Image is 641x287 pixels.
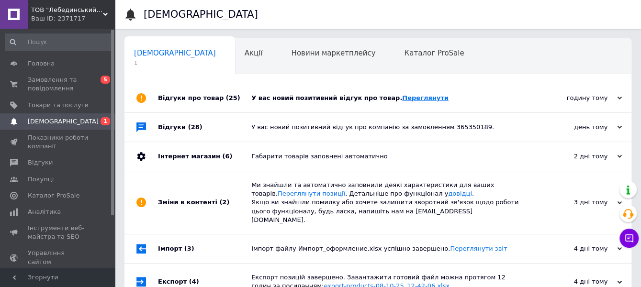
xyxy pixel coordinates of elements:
[31,6,103,14] span: ТОВ "Лебединський нафтомаслозавод"
[101,117,110,125] span: 1
[101,76,110,84] span: 5
[158,142,251,171] div: Інтернет магазин
[404,49,464,57] span: Каталог ProSale
[251,152,526,161] div: Габарити товарів заповнені автоматично
[28,117,99,126] span: [DEMOGRAPHIC_DATA]
[134,59,216,66] span: 1
[158,171,251,234] div: Зміни в контенті
[28,191,79,200] span: Каталог ProSale
[526,198,622,207] div: 3 дні тому
[251,181,526,224] div: Ми знайшли та автоматично заповнили деякі характеристики для ваших товарів. . Детальніше про функ...
[226,94,240,101] span: (25)
[526,277,622,286] div: 4 дні тому
[222,153,232,160] span: (6)
[158,234,251,263] div: Імпорт
[251,123,526,132] div: У вас новий позитивний відгук про компанію за замовленням 365350189.
[526,244,622,253] div: 4 дні тому
[5,33,113,51] input: Пошук
[402,94,449,101] a: Переглянути
[144,9,258,20] h1: [DEMOGRAPHIC_DATA]
[291,49,375,57] span: Новини маркетплейсу
[219,199,229,206] span: (2)
[448,190,472,197] a: довідці
[619,229,639,248] button: Чат з покупцем
[28,158,53,167] span: Відгуки
[526,123,622,132] div: день тому
[28,101,89,110] span: Товари та послуги
[31,14,115,23] div: Ваш ID: 2371717
[245,49,263,57] span: Акції
[251,94,526,102] div: У вас новий позитивний відгук про товар.
[28,76,89,93] span: Замовлення та повідомлення
[158,84,251,112] div: Відгуки про товар
[278,190,345,197] a: Переглянути позиції
[28,208,61,216] span: Аналітика
[450,245,507,252] a: Переглянути звіт
[189,278,199,285] span: (4)
[28,133,89,151] span: Показники роботи компанії
[28,59,55,68] span: Головна
[188,123,202,131] span: (28)
[526,152,622,161] div: 2 дні тому
[158,113,251,142] div: Відгуки
[28,224,89,241] span: Інструменти веб-майстра та SEO
[184,245,194,252] span: (3)
[28,249,89,266] span: Управління сайтом
[28,175,54,184] span: Покупці
[251,244,526,253] div: Імпорт файлу Импорт_оформление.xlsx успішно завершено.
[134,49,216,57] span: [DEMOGRAPHIC_DATA]
[526,94,622,102] div: годину тому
